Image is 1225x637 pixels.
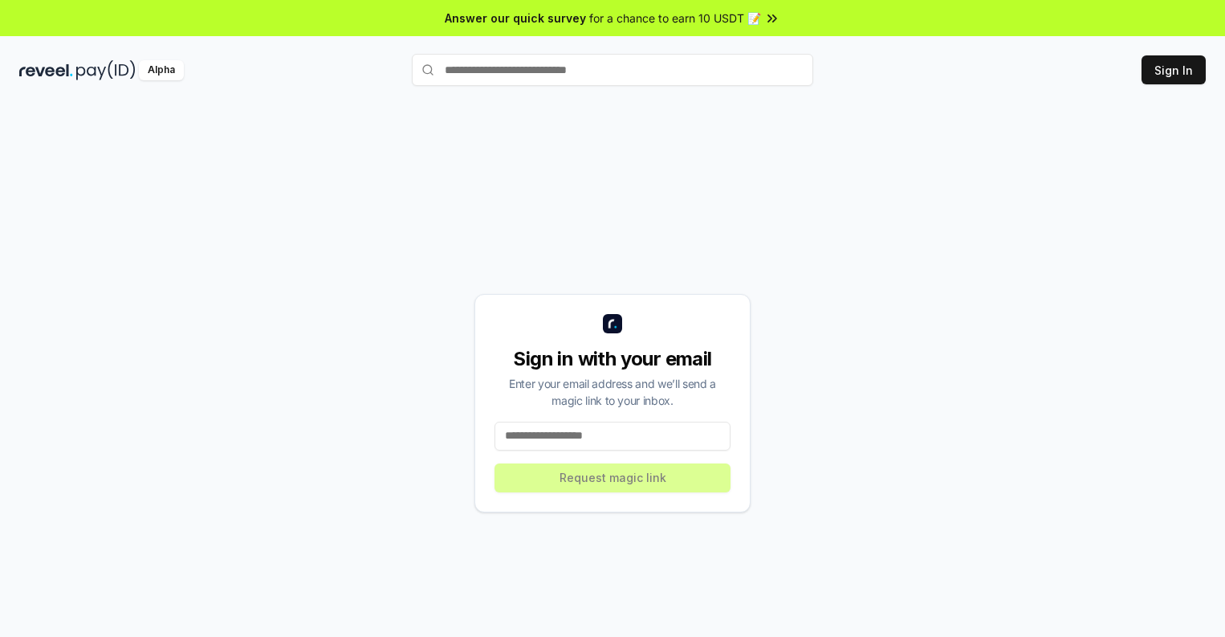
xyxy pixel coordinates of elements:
[445,10,586,27] span: Answer our quick survey
[76,60,136,80] img: pay_id
[603,314,622,333] img: logo_small
[19,60,73,80] img: reveel_dark
[494,375,731,409] div: Enter your email address and we’ll send a magic link to your inbox.
[1142,55,1206,84] button: Sign In
[139,60,184,80] div: Alpha
[494,346,731,372] div: Sign in with your email
[589,10,761,27] span: for a chance to earn 10 USDT 📝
